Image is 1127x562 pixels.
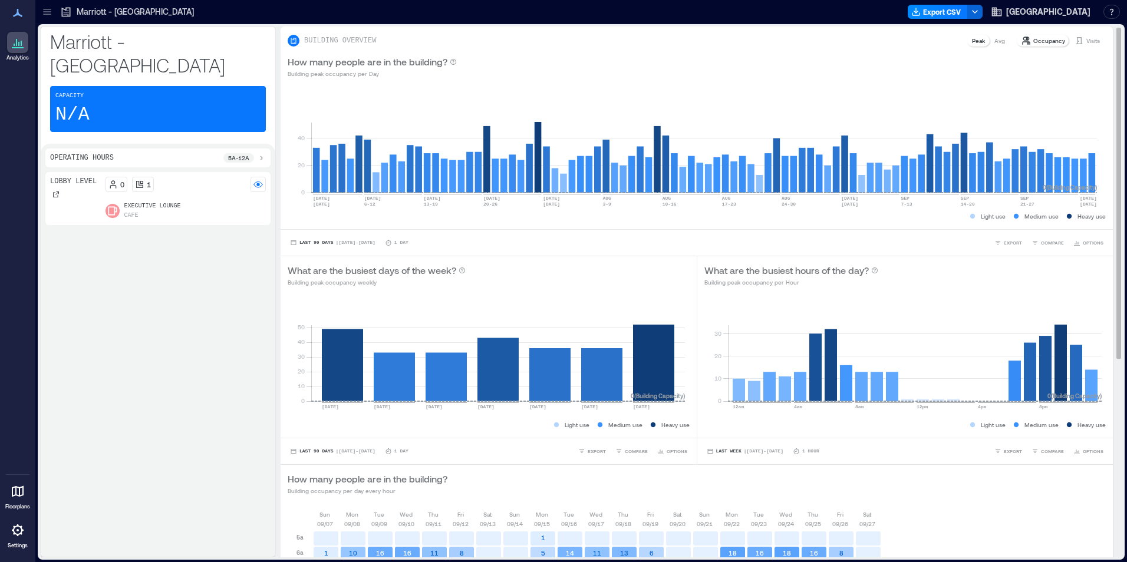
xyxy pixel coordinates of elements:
tspan: 30 [714,330,721,337]
span: COMPARE [1041,448,1064,455]
p: 09/25 [805,519,821,528]
p: 09/27 [859,519,875,528]
text: 18 [783,549,791,557]
p: 09/21 [697,519,713,528]
p: Heavy use [1077,420,1106,429]
p: BUILDING OVERVIEW [304,36,376,45]
span: OPTIONS [667,448,687,455]
p: 09/15 [534,519,550,528]
p: Building peak occupancy per Hour [704,277,878,287]
text: [DATE] [543,196,560,201]
p: Marriott - [GEOGRAPHIC_DATA] [77,6,194,18]
text: [DATE] [313,201,330,207]
p: 0 [120,180,124,189]
p: Occupancy [1033,36,1065,45]
p: Thu [808,510,818,519]
p: 09/10 [398,519,414,528]
p: Cafe [124,211,139,220]
p: 09/17 [588,519,604,528]
tspan: 50 [298,323,305,330]
p: Wed [400,510,413,519]
text: 7-13 [901,201,912,207]
text: 4pm [978,404,987,409]
tspan: 40 [298,338,305,345]
p: 09/23 [751,519,767,528]
span: EXPORT [588,448,606,455]
text: AUG [782,196,790,201]
p: 1 Hour [802,448,819,455]
tspan: 0 [301,189,305,196]
text: [DATE] [543,201,560,207]
text: 14-20 [961,201,975,207]
text: 24-30 [782,201,796,207]
tspan: 40 [298,134,305,141]
text: 17-23 [722,201,736,207]
text: [DATE] [374,404,391,409]
p: Peak [972,36,985,45]
button: COMPARE [1029,237,1066,249]
text: 16 [403,549,411,557]
text: [DATE] [841,196,858,201]
text: [DATE] [633,404,650,409]
button: Last 90 Days |[DATE]-[DATE] [288,237,378,249]
p: Mon [536,510,548,519]
p: 5a - 12a [228,153,249,163]
button: EXPORT [992,445,1024,457]
button: OPTIONS [655,445,690,457]
span: COMPARE [1041,239,1064,246]
p: 09/12 [453,519,469,528]
a: Floorplans [2,477,34,514]
p: Thu [428,510,439,519]
text: SEP [1020,196,1029,201]
text: [DATE] [1080,196,1097,201]
text: 14 [566,549,574,557]
p: Sun [319,510,330,519]
text: [DATE] [483,196,500,201]
p: Wed [589,510,602,519]
text: 16 [376,549,384,557]
text: 13-19 [424,201,438,207]
p: Lobby Level [50,177,97,186]
p: Light use [981,211,1006,221]
p: How many people are in the building? [288,472,447,486]
span: EXPORT [1004,448,1022,455]
p: 09/08 [344,519,360,528]
p: 09/20 [670,519,686,528]
p: How many people are in the building? [288,55,447,69]
text: 8 [839,549,843,557]
p: 09/13 [480,519,496,528]
text: 13 [620,549,628,557]
p: 09/11 [426,519,441,528]
text: [DATE] [1080,201,1097,207]
text: 11 [430,549,439,557]
tspan: 20 [714,352,721,359]
text: 3-9 [602,201,611,207]
p: 09/19 [642,519,658,528]
p: Wed [779,510,792,519]
a: Analytics [3,28,32,65]
button: OPTIONS [1071,445,1106,457]
p: Heavy use [661,420,690,429]
text: [DATE] [581,404,598,409]
p: Tue [563,510,574,519]
p: Fri [457,510,464,519]
text: 10 [349,549,357,557]
p: 09/22 [724,519,740,528]
p: Sat [863,510,871,519]
text: 20-26 [483,201,497,207]
button: Last 90 Days |[DATE]-[DATE] [288,445,378,457]
p: 09/07 [317,519,333,528]
p: Fri [647,510,654,519]
text: [DATE] [477,404,495,409]
button: COMPARE [1029,445,1066,457]
tspan: 10 [714,375,721,382]
button: Export CSV [908,5,968,19]
p: Medium use [1024,211,1059,221]
text: SEP [961,196,970,201]
text: 8 [460,549,464,557]
button: EXPORT [992,237,1024,249]
p: Capacity [55,91,84,101]
p: 09/14 [507,519,523,528]
text: [DATE] [313,196,330,201]
p: Medium use [1024,420,1059,429]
